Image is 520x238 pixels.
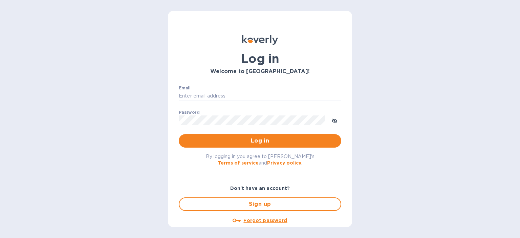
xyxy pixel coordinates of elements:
[179,68,341,75] h3: Welcome to [GEOGRAPHIC_DATA]!
[179,91,341,101] input: Enter email address
[179,110,199,114] label: Password
[242,35,278,45] img: Koverly
[185,200,335,208] span: Sign up
[206,154,315,166] span: By logging in you agree to [PERSON_NAME]'s and .
[179,86,191,90] label: Email
[328,113,341,127] button: toggle password visibility
[179,197,341,211] button: Sign up
[218,160,259,166] a: Terms of service
[179,134,341,148] button: Log in
[179,51,341,66] h1: Log in
[184,137,336,145] span: Log in
[267,160,301,166] a: Privacy policy
[243,218,287,223] u: Forgot password
[230,186,290,191] b: Don't have an account?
